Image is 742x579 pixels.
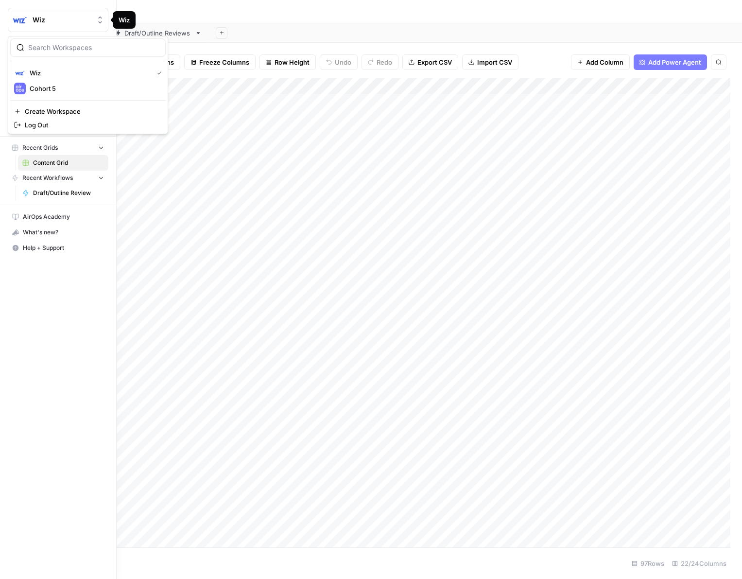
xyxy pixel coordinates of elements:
span: Export CSV [417,57,452,67]
button: Freeze Columns [184,54,256,70]
div: 97 Rows [628,556,668,571]
button: Recent Grids [8,140,108,155]
input: Search Workspaces [28,43,159,53]
span: Freeze Columns [199,57,249,67]
span: Add Power Agent [648,57,701,67]
button: Help + Support [8,240,108,256]
div: 22/24 Columns [668,556,730,571]
button: What's new? [8,225,108,240]
span: Draft/Outline Review [33,189,104,197]
button: Row Height [259,54,316,70]
button: Redo [362,54,398,70]
a: Create Workspace [10,105,166,118]
span: Wiz [30,68,149,78]
span: Undo [335,57,351,67]
div: Draft/Outline Reviews [124,28,191,38]
img: Wiz Logo [11,11,29,29]
span: Create Workspace [25,106,158,116]
button: Recent Workflows [8,171,108,185]
img: Wiz Logo [14,67,26,79]
a: Content Grid [18,155,108,171]
button: Import CSV [462,54,518,70]
span: Help + Support [23,244,104,252]
span: AirOps Academy [23,212,104,221]
button: Undo [320,54,358,70]
span: Content Grid [33,158,104,167]
span: Redo [377,57,392,67]
a: Draft/Outline Reviews [105,23,210,43]
a: AirOps Academy [8,209,108,225]
span: Log Out [25,120,158,130]
div: Workspace: Wiz [8,36,168,134]
span: Import CSV [477,57,512,67]
span: Add Column [586,57,623,67]
span: Cohort 5 [30,84,158,93]
span: Wiz [33,15,91,25]
a: Log Out [10,118,166,132]
img: Cohort 5 Logo [14,83,26,94]
span: Recent Workflows [22,174,73,182]
span: Row Height [275,57,310,67]
button: Workspace: Wiz [8,8,108,32]
div: What's new? [8,225,108,240]
button: Export CSV [402,54,458,70]
button: Add Power Agent [634,54,707,70]
a: Draft/Outline Review [18,185,108,201]
span: Recent Grids [22,143,58,152]
button: Add Column [571,54,630,70]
